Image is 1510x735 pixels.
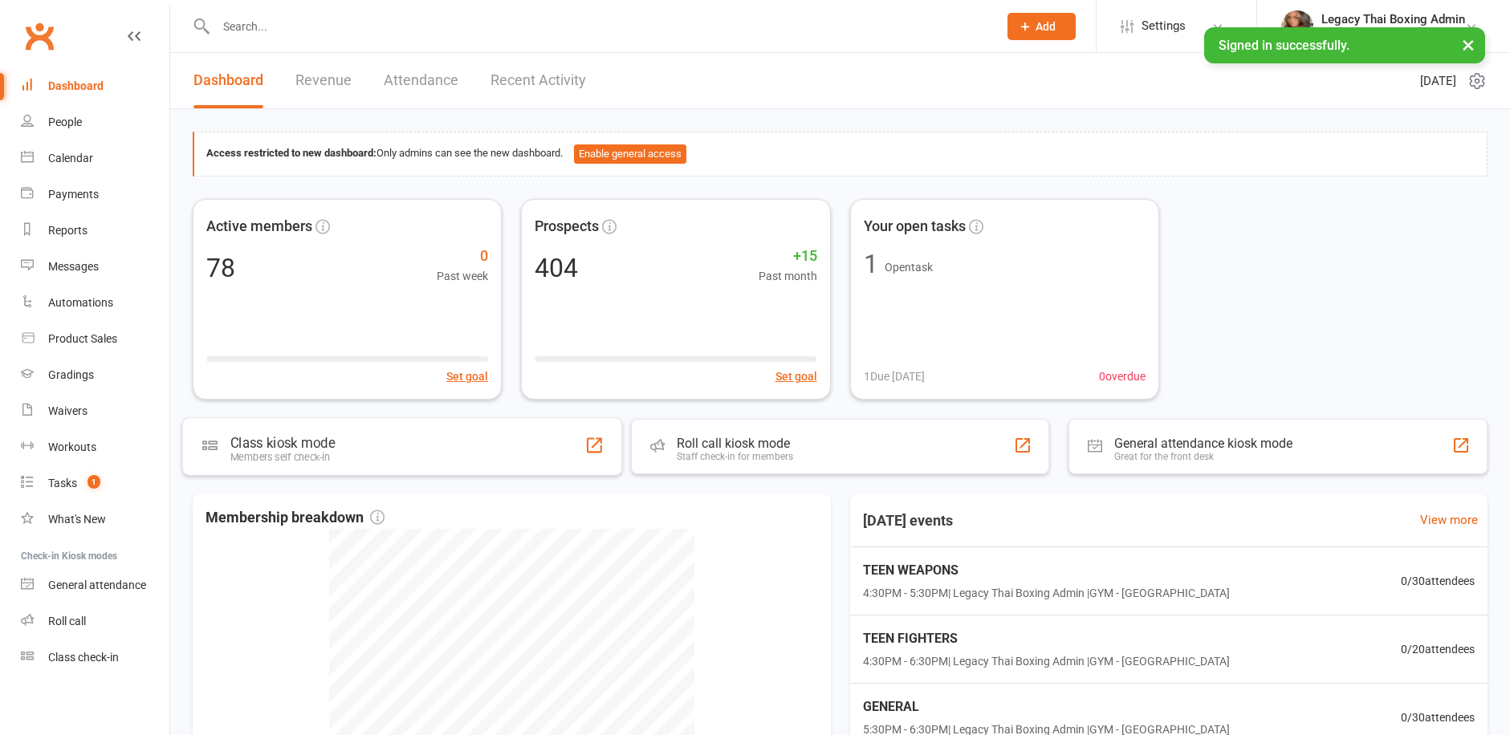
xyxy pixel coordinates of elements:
[48,188,99,201] div: Payments
[677,451,793,462] div: Staff check-in for members
[1321,12,1465,26] div: Legacy Thai Boxing Admin
[759,245,817,268] span: +15
[48,152,93,164] div: Calendar
[863,628,1230,649] span: TEEN FIGHTERS
[1321,26,1465,41] div: Legacy Thai Boxing
[19,16,59,56] a: Clubworx
[48,513,106,526] div: What's New
[21,285,169,321] a: Automations
[864,251,878,277] div: 1
[21,603,169,640] a: Roll call
[21,393,169,429] a: Waivers
[885,261,933,274] span: Open task
[863,560,1230,581] span: TEEN WEAPONS
[88,475,100,489] span: 1
[48,477,77,489] div: Tasks
[48,579,146,591] div: General attendance
[295,53,352,108] a: Revenue
[193,53,263,108] a: Dashboard
[384,53,458,108] a: Attendance
[863,696,1230,717] span: GENERAL
[21,567,169,603] a: General attendance kiosk mode
[437,245,488,268] span: 0
[1114,451,1292,462] div: Great for the front desk
[230,435,335,451] div: Class kiosk mode
[21,177,169,213] a: Payments
[21,140,169,177] a: Calendar
[677,436,793,451] div: Roll call kiosk mode
[206,255,235,281] div: 78
[21,104,169,140] a: People
[48,224,88,237] div: Reports
[48,332,117,345] div: Product Sales
[1420,510,1478,530] a: View more
[21,465,169,502] a: Tasks 1
[206,144,1475,164] div: Only admins can see the new dashboard.
[574,144,686,164] button: Enable general access
[437,267,488,285] span: Past week
[21,357,169,393] a: Gradings
[864,367,925,385] span: 1 Due [DATE]
[850,506,966,535] h3: [DATE] events
[211,15,987,38] input: Search...
[21,68,169,104] a: Dashboard
[48,260,99,273] div: Messages
[21,640,169,676] a: Class kiosk mode
[21,429,169,465] a: Workouts
[1114,436,1292,451] div: General attendance kiosk mode
[490,53,586,108] a: Recent Activity
[206,147,376,159] strong: Access restricted to new dashboard:
[48,651,119,664] div: Class check-in
[1420,71,1456,91] span: [DATE]
[775,367,817,385] button: Set goal
[1219,38,1349,53] span: Signed in successfully.
[21,321,169,357] a: Product Sales
[863,584,1230,602] span: 4:30PM - 5:30PM | Legacy Thai Boxing Admin | GYM - [GEOGRAPHIC_DATA]
[1454,27,1483,62] button: ×
[21,502,169,538] a: What's New
[759,267,817,285] span: Past month
[48,615,86,627] div: Roll call
[230,451,335,463] div: Members self check-in
[535,255,578,281] div: 404
[1401,640,1475,658] span: 0 / 20 attendees
[206,215,312,238] span: Active members
[48,116,82,128] div: People
[1036,20,1056,33] span: Add
[1401,709,1475,726] span: 0 / 30 attendees
[863,652,1230,670] span: 4:30PM - 6:30PM | Legacy Thai Boxing Admin | GYM - [GEOGRAPHIC_DATA]
[48,404,88,417] div: Waivers
[48,296,113,309] div: Automations
[1007,13,1076,40] button: Add
[48,368,94,381] div: Gradings
[206,506,385,530] span: Membership breakdown
[21,213,169,249] a: Reports
[1142,8,1186,44] span: Settings
[1401,572,1475,590] span: 0 / 30 attendees
[1281,10,1313,43] img: thumb_image1684062966.png
[1099,367,1146,385] span: 0 overdue
[864,215,966,238] span: Your open tasks
[446,367,488,385] button: Set goal
[21,249,169,285] a: Messages
[535,215,599,238] span: Prospects
[48,79,104,92] div: Dashboard
[48,441,96,453] div: Workouts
